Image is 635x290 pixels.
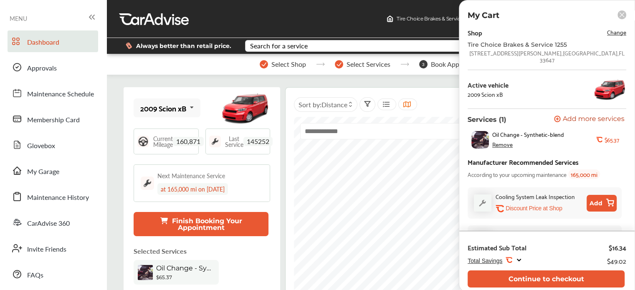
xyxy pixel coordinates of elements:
div: $16.34 [609,243,626,252]
div: Estimated Sub Total [468,243,526,252]
div: 2009 Scion xB [468,91,503,98]
span: Select Services [347,61,390,68]
div: at 165,000 mi on [DATE] [157,183,228,195]
span: Book Appointment [431,61,486,68]
img: mobile_6018_st0640_046.jpg [220,89,270,127]
a: Membership Card [8,108,98,130]
span: According to your upcoming maintenance [468,169,567,179]
img: stepper-checkmark.b5569197.svg [260,60,268,68]
a: My Garage [8,160,98,182]
button: Add more services [554,116,625,124]
span: Invite Friends [27,244,66,255]
div: Remove [492,141,513,148]
span: Total Savings [468,257,502,264]
a: Glovebox [8,134,98,156]
div: $49.02 [607,255,626,266]
img: stepper-arrow.e24c07c6.svg [316,63,325,66]
img: 6018_st0640_046.jpg [593,77,626,102]
span: Last Service [225,136,243,147]
a: Dashboard [8,30,98,52]
p: Discount Price at Shop [506,204,562,212]
p: My Cart [468,10,499,20]
span: Glovebox [27,141,55,151]
p: Services (1) [468,116,506,124]
div: Tire Choice Brakes & Service 1255 [468,41,601,48]
span: Oil Change - Synthetic-blend [156,264,215,272]
span: Change [607,27,626,37]
button: Continue to checkout [468,270,625,287]
span: Maintenance History [27,192,89,203]
span: 165,000 mi [568,169,600,179]
span: Select Shop [271,61,306,68]
div: Next Maintenance Service [157,171,225,180]
img: header-home-logo.8d720a4f.svg [387,15,393,22]
span: Always better than retail price. [136,43,231,49]
span: Membership Card [27,115,80,126]
p: Selected Services [134,246,187,256]
span: Dashboard [27,37,59,48]
b: $65.37 [156,274,172,280]
span: MENU [10,15,27,22]
span: Current Mileage [153,136,173,147]
img: default_wrench_icon.d1a43860.svg [474,194,491,212]
div: Cooling System Leak Inspection [496,192,575,201]
img: oil-change-thumb.jpg [138,265,153,280]
div: 2009 Scion xB [140,104,186,112]
img: stepper-checkmark.b5569197.svg [335,60,343,68]
div: Active vehicle [468,81,509,88]
img: maintenance_logo [141,177,154,190]
span: 160,871 [173,137,204,146]
span: CarAdvise 360 [27,218,70,229]
span: FAQs [27,270,43,281]
span: Distance [321,100,347,109]
img: steering_logo [137,136,149,147]
a: Invite Friends [8,237,98,259]
a: Add more services [554,116,626,124]
span: Add more services [563,116,625,124]
span: My Garage [27,166,59,177]
button: Finish Booking Your Appointment [134,212,268,236]
span: 145252 [243,137,273,146]
img: oil-change-thumb.jpg [471,131,489,149]
img: maintenance_logo [209,136,221,147]
button: Add [587,195,617,212]
a: CarAdvise 360 [8,212,98,233]
span: Maintenance Schedule [27,89,94,100]
a: FAQs [8,263,98,285]
span: Approvals [27,63,57,74]
span: 3 [419,60,428,68]
div: [STREET_ADDRESS][PERSON_NAME] , [GEOGRAPHIC_DATA] , FL 33647 [468,50,626,63]
div: Search for a service [250,43,308,49]
div: Tire Rotation [496,229,528,239]
a: Maintenance History [8,186,98,207]
img: stepper-arrow.e24c07c6.svg [400,63,409,66]
span: Sort by : [299,100,347,109]
img: dollor_label_vector.a70140d1.svg [126,42,132,49]
a: Approvals [8,56,98,78]
div: Manufacturer Recommended Services [468,156,579,167]
b: $65.37 [604,136,619,143]
div: Shop [468,27,482,38]
a: Maintenance Schedule [8,82,98,104]
span: Oil Change - Synthetic-blend [492,131,564,138]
